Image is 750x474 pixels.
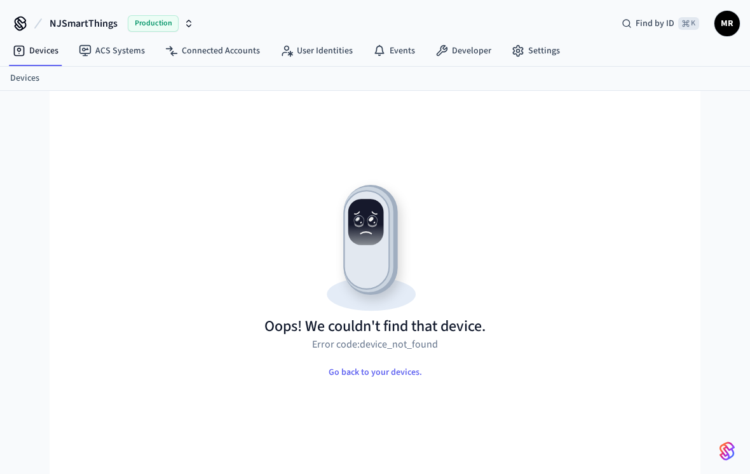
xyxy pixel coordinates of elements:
[10,72,39,85] a: Devices
[128,15,179,32] span: Production
[501,39,570,62] a: Settings
[425,39,501,62] a: Developer
[50,16,118,31] span: NJSmartThings
[318,360,432,385] button: Go back to your devices.
[264,174,486,316] img: Resource not found
[312,337,438,352] p: Error code: device_not_found
[714,11,740,36] button: MR
[363,39,425,62] a: Events
[716,12,739,35] span: MR
[611,12,709,35] div: Find by ID⌘ K
[155,39,270,62] a: Connected Accounts
[264,316,486,337] h1: Oops! We couldn't find that device.
[69,39,155,62] a: ACS Systems
[270,39,363,62] a: User Identities
[719,441,735,461] img: SeamLogoGradient.69752ec5.svg
[3,39,69,62] a: Devices
[678,17,699,30] span: ⌘ K
[636,17,674,30] span: Find by ID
